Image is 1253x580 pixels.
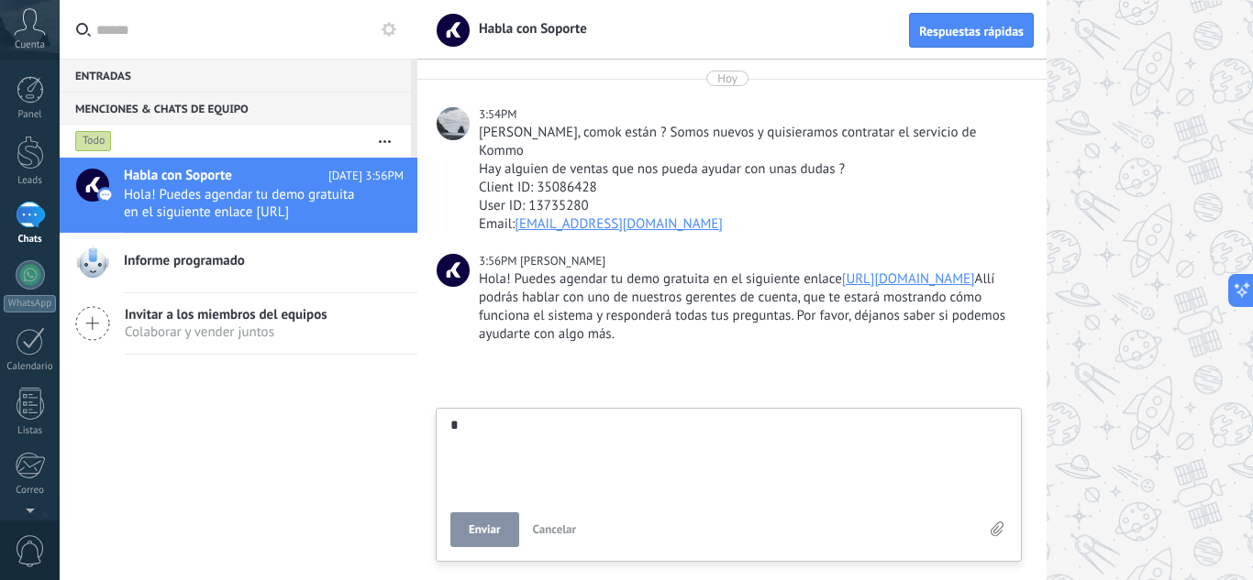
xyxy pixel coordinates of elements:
[4,175,57,187] div: Leads
[717,71,737,86] div: Hoy
[124,186,369,221] span: Hola! Puedes agendar tu demo gratuita en el siguiente enlace [URL][DOMAIN_NAME] Allí podrás habla...
[515,215,723,233] a: [EMAIL_ADDRESS][DOMAIN_NAME]
[479,160,1018,179] div: Hay alguien de ventas que nos pueda ayudar con unas dudas ?
[4,234,57,246] div: Chats
[125,306,327,323] span: Invitar a los miembros del equipos
[526,512,584,547] button: Cancelar
[479,124,1018,160] div: [PERSON_NAME], comok están ? Somos nuevos y quisieramos contratar el servicio de Kommo
[328,167,404,185] span: [DATE] 3:56PM
[4,295,56,312] div: WhatsApp
[4,109,57,121] div: Panel
[124,252,245,270] span: Informe programado
[842,270,975,288] a: [URL][DOMAIN_NAME]
[479,215,1018,234] div: Email:
[4,485,57,497] div: Correo
[125,323,327,341] span: Colaborar y vender juntos
[520,253,605,268] span: Ezequiel D.
[468,20,587,38] span: Habla con Soporte
[469,523,501,536] span: Enviar
[4,361,57,373] div: Calendario
[479,197,1018,215] div: User ID: 13735280
[909,13,1034,48] button: Respuestas rápidas
[60,158,417,233] a: Habla con Soporte [DATE] 3:56PM Hola! Puedes agendar tu demo gratuita en el siguiente enlace [URL...
[437,254,470,287] span: Ezequiel D.
[15,39,45,51] span: Cuenta
[60,234,417,292] a: Informe programado
[533,521,577,537] span: Cancelar
[919,25,1024,38] span: Respuestas rápidas
[60,92,411,125] div: Menciones & Chats de equipo
[479,179,1018,197] div: Client ID: 35086428
[60,59,411,92] div: Entradas
[450,512,519,547] button: Enviar
[4,425,57,437] div: Listas
[479,270,1018,344] div: Hola! Puedes agendar tu demo gratuita en el siguiente enlace Allí podrás hablar con uno de nuestr...
[479,252,520,270] div: 3:56PM
[124,167,232,185] span: Habla con Soporte
[479,105,520,124] div: 3:54PM
[365,125,405,158] button: Más
[75,130,112,152] div: Todo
